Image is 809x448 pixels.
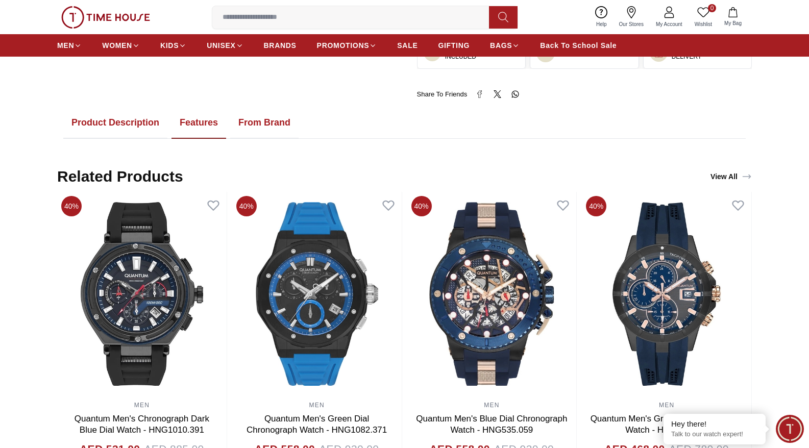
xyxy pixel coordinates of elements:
a: Quantum Men's Green Dial Chronograph Watch - HNG1082.371 [247,414,387,435]
span: Share To Friends [417,89,468,99]
span: Wishlist [691,20,716,28]
span: BRANDS [264,40,297,51]
span: PROMOTIONS [317,40,370,51]
span: Help [592,20,611,28]
span: My Account [652,20,687,28]
button: Product Description [63,107,167,139]
span: My Bag [720,19,746,27]
a: 0Wishlist [689,4,718,30]
img: Quantum Men's Grey Dial Chronograph Watch - HNG893.069 [582,192,751,396]
a: KIDS [160,36,186,55]
span: 40% [586,196,606,216]
span: GIFTING [438,40,470,51]
img: Quantum Men's Blue Dial Chronograph Watch - HNG535.059 [407,192,577,396]
a: Quantum Men's Grey Dial Chronograph Watch - HNG893.069 [591,414,743,435]
a: Quantum Men's Blue Dial Chronograph Watch - HNG535.059 [416,414,567,435]
span: Back To School Sale [540,40,617,51]
a: MEN [134,402,150,409]
span: 40% [236,196,257,216]
a: Help [590,4,613,30]
div: Hey there! [671,419,758,429]
button: Features [171,107,226,139]
a: MEN [57,36,82,55]
span: WOMEN [102,40,132,51]
img: Quantum Men's Chronograph Dark Blue Dial Watch - HNG1010.391 [57,192,227,396]
button: From Brand [230,107,299,139]
span: Our Stores [615,20,648,28]
a: BRANDS [264,36,297,55]
span: SALE [397,40,418,51]
a: Quantum Men's Chronograph Dark Blue Dial Watch - HNG1010.391 [75,414,209,435]
a: MEN [309,402,324,409]
img: ... [61,6,150,29]
a: GIFTING [438,36,470,55]
img: Quantum Men's Green Dial Chronograph Watch - HNG1082.371 [232,192,402,396]
div: View All [710,171,752,182]
a: MEN [659,402,674,409]
a: BAGS [490,36,520,55]
a: WOMEN [102,36,140,55]
div: Chat Widget [776,415,804,443]
h2: Related Products [57,167,183,186]
a: View All [708,169,754,184]
a: UNISEX [207,36,243,55]
a: Back To School Sale [540,36,617,55]
a: PROMOTIONS [317,36,377,55]
a: MEN [484,402,499,409]
button: My Bag [718,5,748,29]
span: BAGS [490,40,512,51]
span: MEN [57,40,74,51]
span: 40% [411,196,432,216]
span: 0 [708,4,716,12]
p: Talk to our watch expert! [671,430,758,439]
span: 40% [61,196,82,216]
a: SALE [397,36,418,55]
a: Our Stores [613,4,650,30]
span: UNISEX [207,40,235,51]
span: KIDS [160,40,179,51]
